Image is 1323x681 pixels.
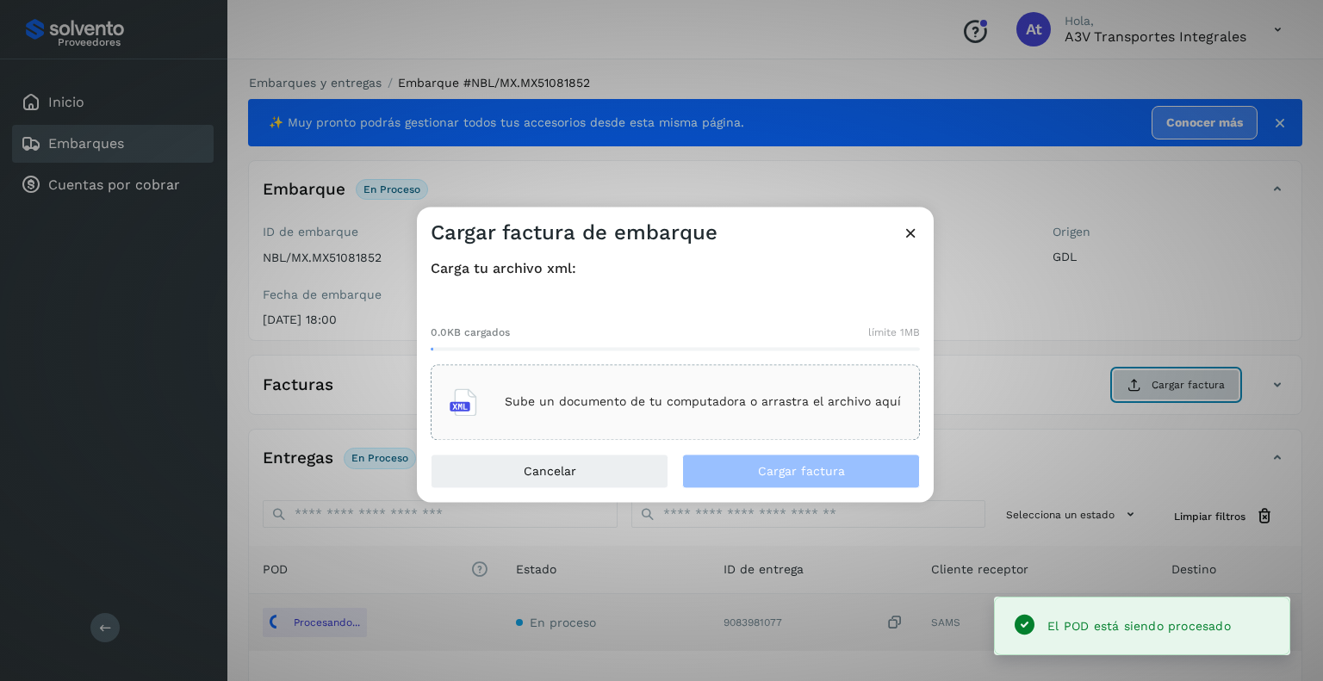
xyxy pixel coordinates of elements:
[431,325,510,340] span: 0.0KB cargados
[1047,619,1231,633] span: El POD está siendo procesado
[505,395,901,410] p: Sube un documento de tu computadora o arrastra el archivo aquí
[431,220,717,245] h3: Cargar factura de embarque
[431,260,920,276] h4: Carga tu archivo xml:
[431,454,668,488] button: Cancelar
[758,465,845,477] span: Cargar factura
[524,465,576,477] span: Cancelar
[682,454,920,488] button: Cargar factura
[868,325,920,340] span: límite 1MB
